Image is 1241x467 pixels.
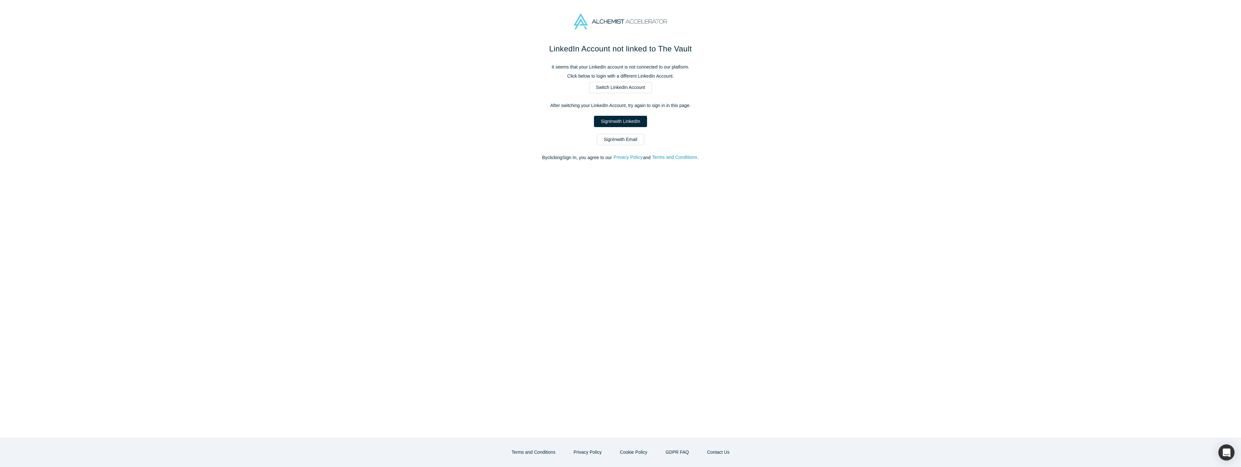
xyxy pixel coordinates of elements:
button: Privacy Policy [567,447,609,458]
a: SignInwith Email [597,134,644,145]
p: Click below to login with a different LinkedIn Account. [484,73,757,80]
p: After switching your LinkedIn Account, try again to sign in in this page. [484,102,757,109]
img: Alchemist Accelerator Logo [574,14,667,29]
p: By clicking Sign In , you agree to our and . [484,154,757,161]
button: Privacy Policy [613,154,643,161]
a: GDPR FAQ [659,447,696,458]
button: Cookie Policy [613,447,654,458]
button: Terms and Conditions [505,447,562,458]
a: Switch LinkedIn Account [589,82,652,93]
button: Contact Us [700,447,736,458]
p: It seems that your LinkedIn account is not connected to our platform. [484,64,757,71]
a: SignInwith LinkedIn [594,116,647,127]
button: Terms and Conditions [652,154,698,161]
h1: LinkedIn Account not linked to The Vault [484,43,757,55]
